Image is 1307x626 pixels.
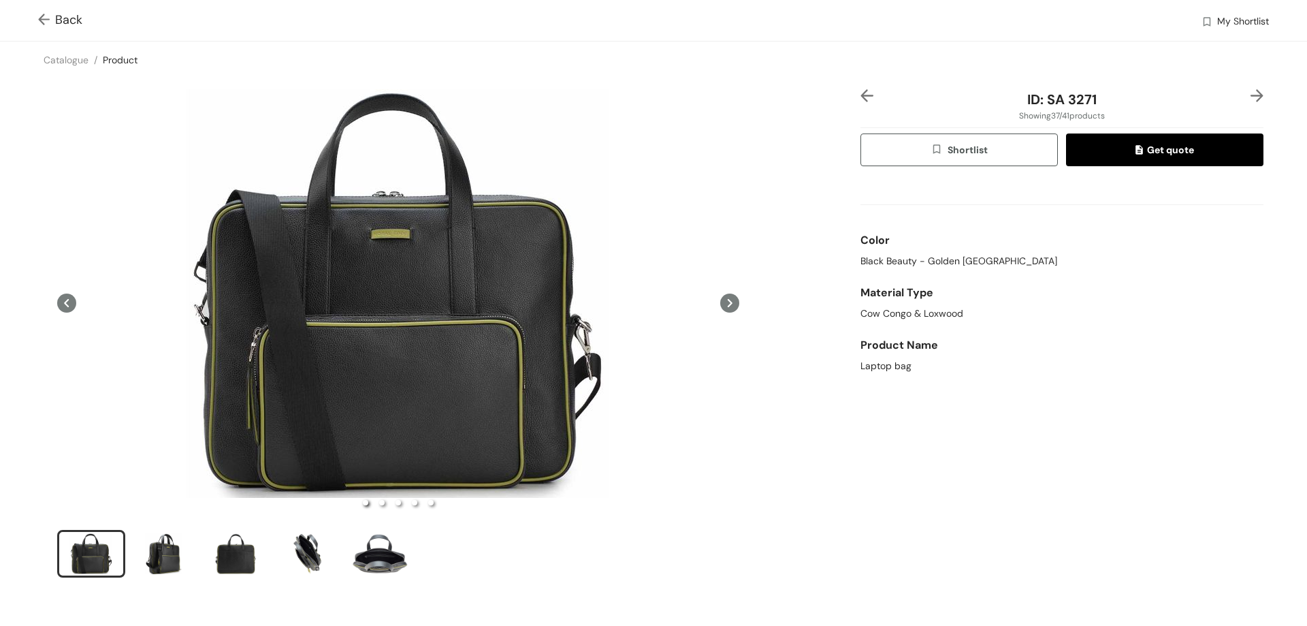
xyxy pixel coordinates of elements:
span: My Shortlist [1217,14,1269,31]
li: slide item 3 [396,500,401,505]
span: Shortlist [931,142,987,158]
li: slide item 5 [346,530,414,578]
img: quote [1135,145,1147,157]
span: Showing 37 / 41 products [1019,110,1105,122]
li: slide item 4 [274,530,342,578]
span: Get quote [1135,142,1194,157]
span: Back [38,11,82,29]
span: / [94,54,97,66]
li: slide item 4 [412,500,417,505]
img: wishlist [1201,16,1213,30]
img: wishlist [931,143,947,158]
div: Cow Congo & Loxwood [860,307,1263,321]
a: Catalogue [44,54,88,66]
a: Product [103,54,138,66]
li: slide item 1 [363,500,368,505]
img: left [860,89,873,102]
span: ID: SA 3271 [1027,91,1097,108]
li: slide item 2 [379,500,385,505]
li: slide item 5 [428,500,434,505]
li: slide item 3 [201,530,270,578]
div: Product Name [860,332,1263,359]
img: Go back [38,14,55,28]
div: Material Type [860,279,1263,307]
div: Color [860,227,1263,254]
li: slide item 1 [57,530,125,578]
div: Black Beauty - Golden [GEOGRAPHIC_DATA] [860,254,1263,268]
img: right [1250,89,1263,102]
div: Laptop bag [860,359,1263,373]
li: slide item 2 [129,530,197,578]
button: quoteGet quote [1066,134,1263,166]
button: wishlistShortlist [860,134,1058,166]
